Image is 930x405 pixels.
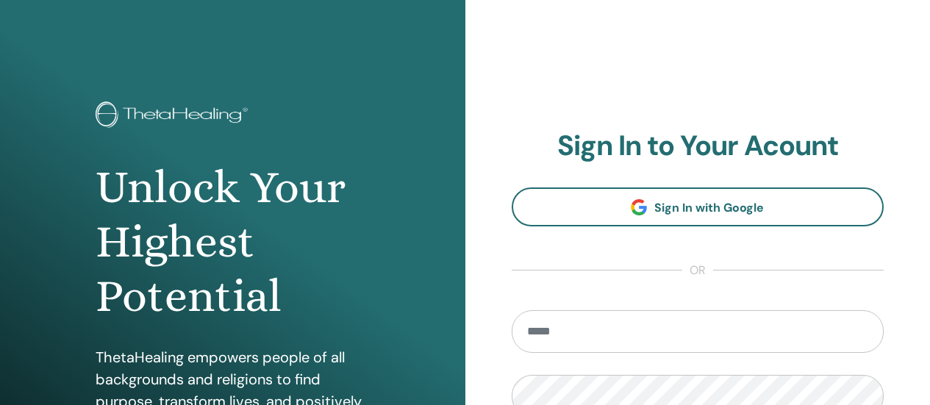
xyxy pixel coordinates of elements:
span: or [682,262,713,279]
span: Sign In with Google [654,200,764,215]
a: Sign In with Google [512,187,884,226]
h2: Sign In to Your Acount [512,129,884,163]
h1: Unlock Your Highest Potential [96,160,369,324]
